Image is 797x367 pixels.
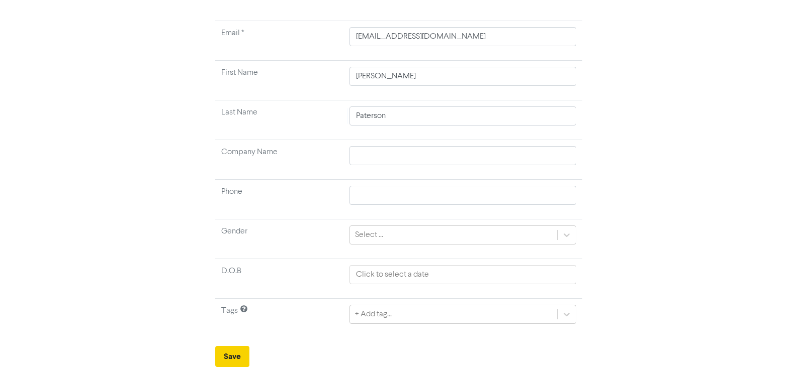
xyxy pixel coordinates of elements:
div: Select ... [355,229,383,241]
iframe: Chat Widget [747,319,797,367]
td: Required [215,21,344,61]
td: First Name [215,61,344,100]
td: Phone [215,180,344,219]
td: Last Name [215,100,344,140]
td: Tags [215,299,344,338]
input: Click to select a date [349,265,576,284]
button: Save [215,346,249,367]
td: D.O.B [215,259,344,299]
td: Company Name [215,140,344,180]
div: + Add tag... [355,308,392,320]
td: Gender [215,219,344,259]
